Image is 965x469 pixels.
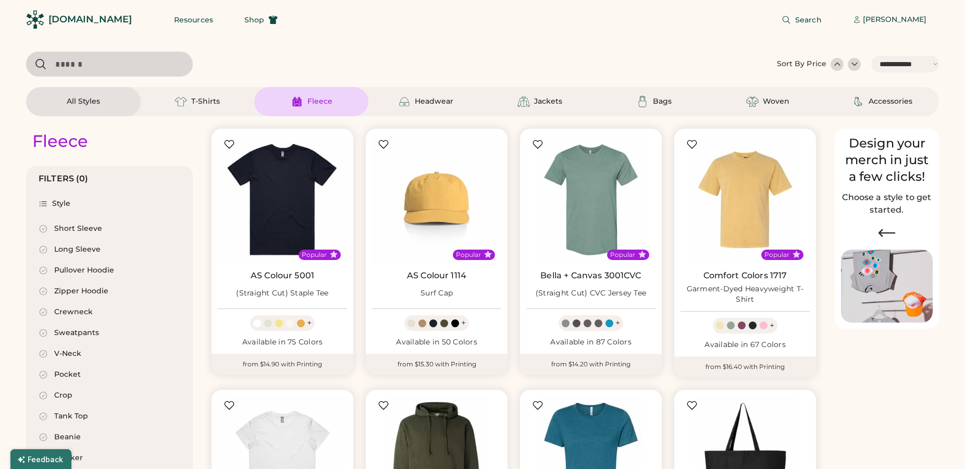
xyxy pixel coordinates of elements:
div: Available in 50 Colors [372,337,501,348]
button: Search [769,9,834,30]
button: Shop [232,9,290,30]
div: Popular [456,251,481,259]
button: Popular Style [638,251,646,258]
div: Bags [653,96,672,107]
div: from $16.40 with Printing [674,356,816,377]
div: Short Sleeve [54,224,102,234]
div: (Straight Cut) CVC Jersey Tee [536,288,646,299]
div: FILTERS (0) [39,172,89,185]
button: Popular Style [484,251,492,258]
a: Comfort Colors 1717 [703,270,787,281]
div: Crewneck [54,307,93,317]
div: Style [52,199,71,209]
a: AS Colour 1114 [407,270,466,281]
div: [PERSON_NAME] [863,15,926,25]
div: Long Sleeve [54,244,101,255]
img: AS Colour 5001 (Straight Cut) Staple Tee [218,135,347,264]
a: AS Colour 5001 [251,270,314,281]
div: Pocket [54,369,81,380]
div: Popular [764,251,789,259]
div: from $15.30 with Printing [366,354,508,375]
img: T-Shirts Icon [175,95,187,108]
img: Image of Lisa Congdon Eye Print on T-Shirt and Hat [841,250,933,323]
div: Jackets [534,96,562,107]
div: Zipper Hoodie [54,286,108,297]
div: [DOMAIN_NAME] [48,13,132,26]
div: Popular [610,251,635,259]
img: Comfort Colors 1717 Garment-Dyed Heavyweight T-Shirt [681,135,810,264]
img: Accessories Icon [852,95,864,108]
div: Available in 75 Colors [218,337,347,348]
div: + [461,317,466,329]
div: Beanie [54,432,81,442]
div: + [615,317,620,329]
img: Headwear Icon [398,95,411,108]
div: Accessories [869,96,912,107]
div: Fleece [32,131,88,152]
div: Available in 87 Colors [526,337,655,348]
img: Fleece Icon [291,95,303,108]
img: AS Colour 1114 Surf Cap [372,135,501,264]
div: Woven [763,96,789,107]
div: Garment-Dyed Heavyweight T-Shirt [681,284,810,305]
img: Jackets Icon [517,95,530,108]
span: Shop [244,16,264,23]
div: Pullover Hoodie [54,265,114,276]
button: Resources [162,9,226,30]
div: Crop [54,390,72,401]
div: + [307,317,312,329]
h2: Choose a style to get started. [841,191,933,216]
a: Bella + Canvas 3001CVC [540,270,641,281]
img: Bags Icon [636,95,649,108]
div: Headwear [415,96,453,107]
div: Surf Cap [420,288,453,299]
button: Popular Style [330,251,338,258]
div: from $14.20 with Printing [520,354,662,375]
img: Woven Icon [746,95,759,108]
div: Fleece [307,96,332,107]
div: Sweatpants [54,328,99,338]
img: Rendered Logo - Screens [26,10,44,29]
div: All Styles [67,96,100,107]
div: from $14.90 with Printing [212,354,353,375]
img: BELLA + CANVAS 3001CVC (Straight Cut) CVC Jersey Tee [526,135,655,264]
div: Sort By Price [777,59,826,69]
div: Available in 67 Colors [681,340,810,350]
div: Popular [302,251,327,259]
div: Tank Top [54,411,88,422]
div: T-Shirts [191,96,220,107]
button: Popular Style [793,251,800,258]
span: Search [795,16,822,23]
div: Design your merch in just a few clicks! [841,135,933,185]
div: + [770,320,774,331]
div: V-Neck [54,349,81,359]
div: (Straight Cut) Staple Tee [236,288,328,299]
